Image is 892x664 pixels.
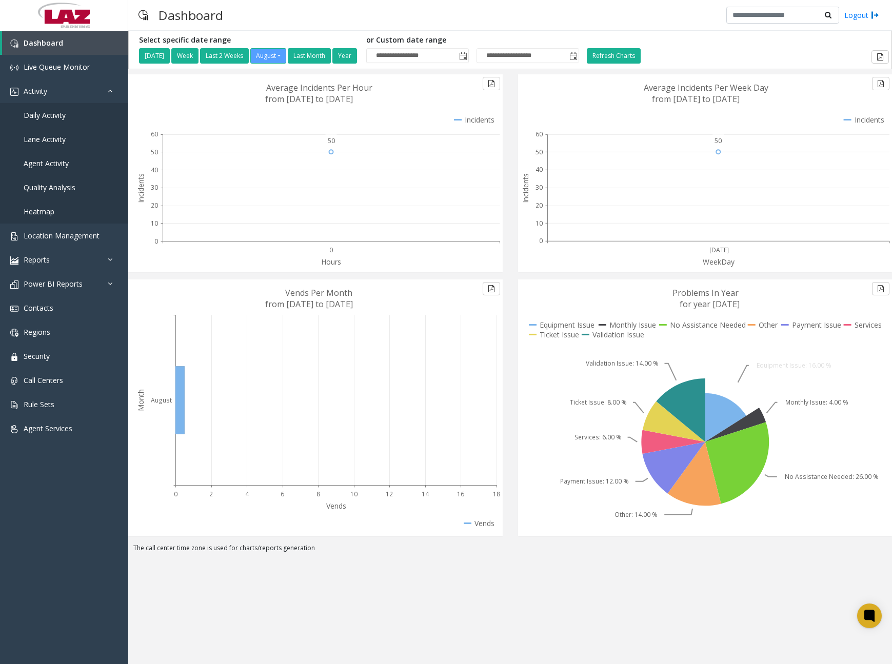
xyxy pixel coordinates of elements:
[871,10,879,21] img: logout
[350,490,358,498] text: 10
[24,110,66,120] span: Daily Activity
[316,490,320,498] text: 8
[24,424,72,433] span: Agent Services
[24,303,53,313] span: Contacts
[536,148,543,156] text: 50
[328,136,335,145] text: 50
[10,353,18,361] img: 'icon'
[151,219,158,228] text: 10
[872,282,889,295] button: Export to pdf
[644,82,768,93] text: Average Incidents Per Week Day
[285,287,352,298] text: Vends Per Month
[326,501,346,511] text: Vends
[560,477,629,486] text: Payment Issue: 12.00 %
[332,48,357,64] button: Year
[151,396,172,405] text: August
[151,130,158,138] text: 60
[136,389,146,411] text: Month
[614,510,657,519] text: Other: 14.00 %
[10,305,18,313] img: 'icon'
[136,173,146,203] text: Incidents
[587,48,641,64] button: Refresh Charts
[10,280,18,289] img: 'icon'
[151,183,158,192] text: 30
[329,246,333,254] text: 0
[757,361,831,370] text: Equipment Issue: 16.00 %
[151,166,158,174] text: 40
[652,93,740,105] text: from [DATE] to [DATE]
[174,490,177,498] text: 0
[2,31,128,55] a: Dashboard
[536,166,543,174] text: 40
[536,183,543,192] text: 30
[209,490,213,498] text: 2
[10,401,18,409] img: 'icon'
[24,255,50,265] span: Reports
[536,219,543,228] text: 10
[539,237,543,246] text: 0
[266,82,372,93] text: Average Incidents Per Hour
[422,490,429,498] text: 14
[680,298,740,310] text: for year [DATE]
[171,48,199,64] button: Week
[245,490,249,498] text: 4
[24,279,83,289] span: Power BI Reports
[24,183,75,192] span: Quality Analysis
[128,544,892,558] div: The call center time zone is used for charts/reports generation
[10,232,18,240] img: 'icon'
[24,86,47,96] span: Activity
[281,490,284,498] text: 6
[24,231,100,240] span: Location Management
[24,327,50,337] span: Regions
[265,298,353,310] text: from [DATE] to [DATE]
[154,237,158,246] text: 0
[24,62,90,72] span: Live Queue Monitor
[288,48,331,64] button: Last Month
[24,207,54,216] span: Heatmap
[151,148,158,156] text: 50
[24,134,66,144] span: Lane Activity
[10,256,18,265] img: 'icon'
[24,351,50,361] span: Security
[785,398,848,407] text: Monthly Issue: 4.00 %
[24,158,69,168] span: Agent Activity
[10,377,18,385] img: 'icon'
[386,490,393,498] text: 12
[521,173,530,203] text: Incidents
[457,49,468,63] span: Toggle popup
[457,490,464,498] text: 16
[10,425,18,433] img: 'icon'
[321,257,341,267] text: Hours
[872,77,889,90] button: Export to pdf
[139,48,170,64] button: [DATE]
[586,359,659,368] text: Validation Issue: 14.00 %
[569,398,626,407] text: Ticket Issue: 8.00 %
[250,48,286,64] button: August
[703,257,735,267] text: WeekDay
[574,433,622,441] text: Services: 6.00 %
[10,88,18,96] img: 'icon'
[483,282,500,295] button: Export to pdf
[483,77,500,90] button: Export to pdf
[10,39,18,48] img: 'icon'
[200,48,249,64] button: Last 2 Weeks
[10,329,18,337] img: 'icon'
[844,10,879,21] a: Logout
[536,130,543,138] text: 60
[366,36,579,45] h5: or Custom date range
[24,399,54,409] span: Rule Sets
[153,3,228,28] h3: Dashboard
[10,64,18,72] img: 'icon'
[709,246,729,254] text: [DATE]
[871,50,889,64] button: Export to pdf
[567,49,579,63] span: Toggle popup
[536,201,543,210] text: 20
[24,375,63,385] span: Call Centers
[265,93,353,105] text: from [DATE] to [DATE]
[151,201,158,210] text: 20
[715,136,722,145] text: 50
[493,490,500,498] text: 18
[138,3,148,28] img: pageIcon
[139,36,359,45] h5: Select specific date range
[785,472,879,481] text: No Assistance Needed: 26.00 %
